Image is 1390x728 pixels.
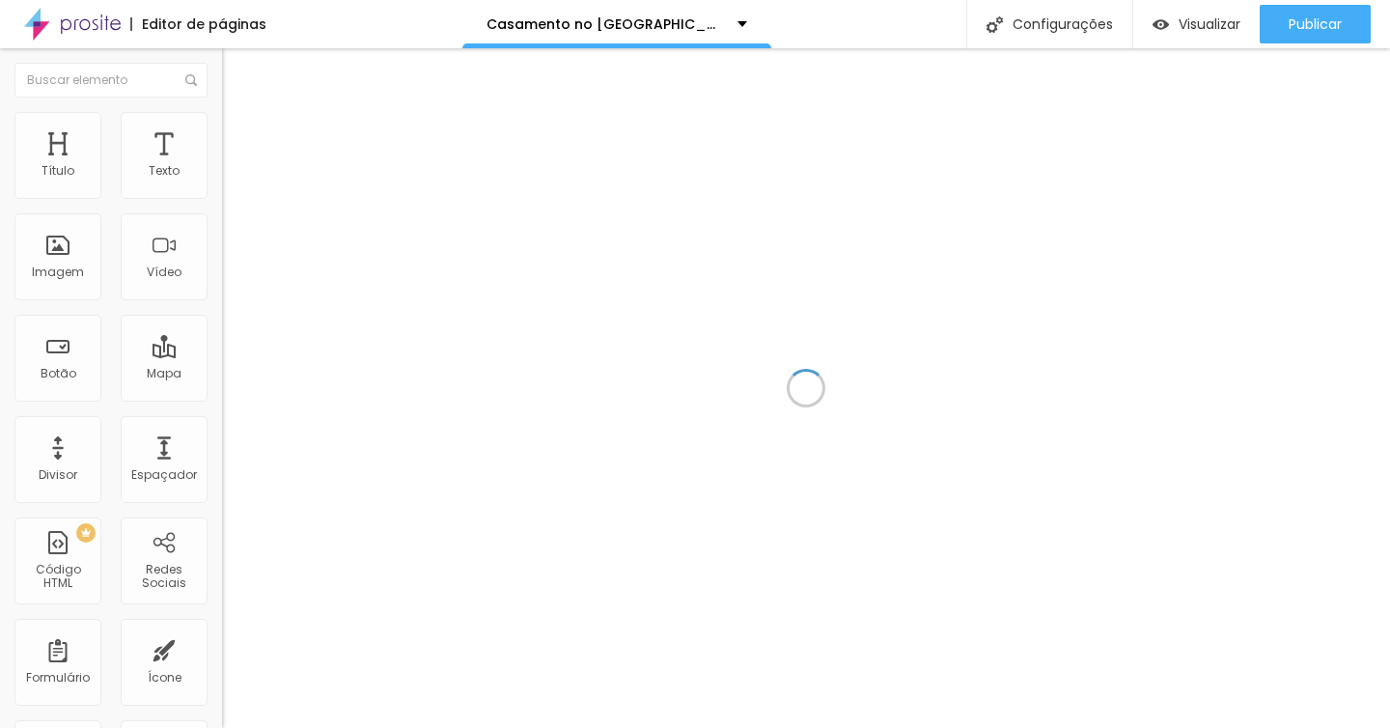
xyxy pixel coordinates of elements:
div: Botão [41,367,76,380]
div: Texto [149,164,180,178]
div: Título [42,164,74,178]
div: Divisor [39,468,77,482]
div: Mapa [147,367,181,380]
span: Visualizar [1179,16,1240,32]
button: Visualizar [1133,5,1260,43]
button: Publicar [1260,5,1371,43]
div: Ícone [148,671,181,685]
div: Vídeo [147,266,181,279]
img: Icone [987,16,1003,33]
div: Redes Sociais [125,563,202,591]
span: Publicar [1289,16,1342,32]
img: Icone [185,74,197,86]
div: Imagem [32,266,84,279]
div: Editor de páginas [130,17,266,31]
p: Casamento no [GEOGRAPHIC_DATA] e Monick [486,17,723,31]
div: Espaçador [131,468,197,482]
img: view-1.svg [1153,16,1169,33]
input: Buscar elemento [14,63,208,98]
div: Formulário [26,671,90,685]
div: Código HTML [19,563,96,591]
